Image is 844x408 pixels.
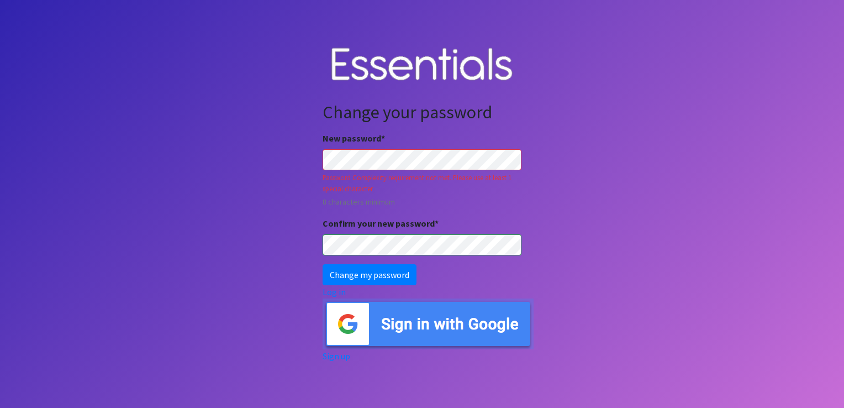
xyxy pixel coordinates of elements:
[323,217,439,230] label: Confirm your new password
[323,132,385,145] label: New password
[323,351,350,362] a: Sign up
[323,264,416,285] input: Change my password
[323,36,521,93] img: Human Essentials
[435,218,439,229] abbr: required
[323,102,521,123] h2: Change your password
[323,299,534,349] img: Sign in with Google
[323,172,521,193] div: Password Complexity requirement not met. Please use at least 1 special character
[381,133,385,144] abbr: required
[323,196,521,208] small: 8 characters minimum
[323,286,346,297] a: Log in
